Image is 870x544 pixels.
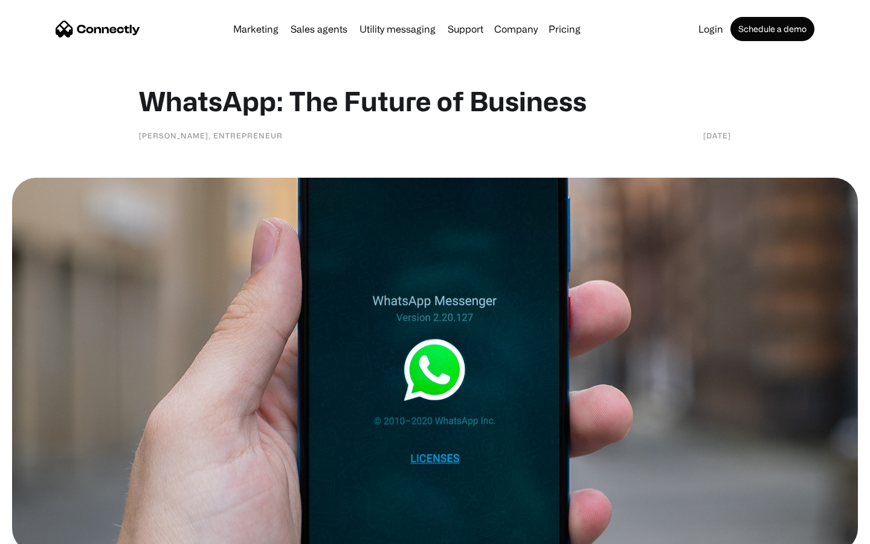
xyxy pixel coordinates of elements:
a: Support [443,24,488,34]
h1: WhatsApp: The Future of Business [139,85,731,117]
a: Pricing [544,24,585,34]
ul: Language list [24,523,72,540]
aside: Language selected: English [12,523,72,540]
a: Sales agents [286,24,352,34]
div: [DATE] [703,129,731,141]
a: Login [694,24,728,34]
a: Marketing [228,24,283,34]
a: Utility messaging [355,24,440,34]
div: [PERSON_NAME], Entrepreneur [139,129,283,141]
a: Schedule a demo [730,17,814,41]
div: Company [494,21,538,37]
